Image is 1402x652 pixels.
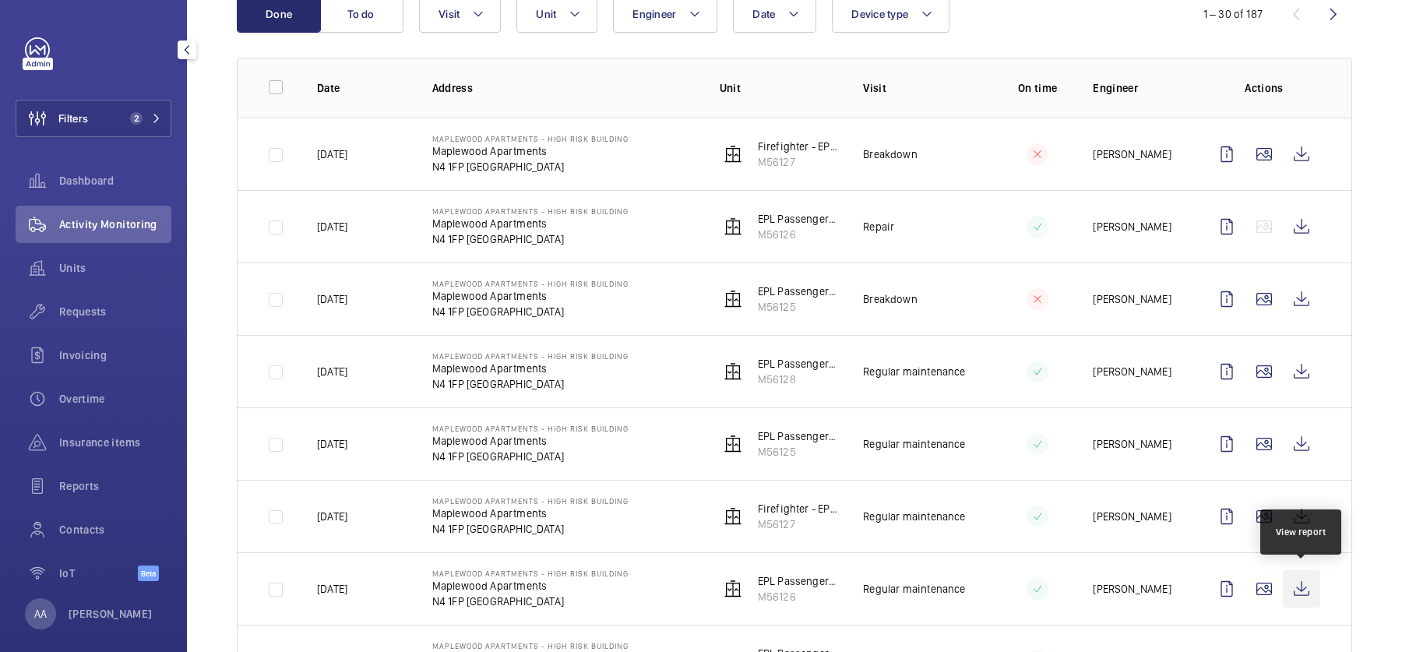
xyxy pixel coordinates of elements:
[439,8,460,20] span: Visit
[432,521,629,537] p: N4 1FP [GEOGRAPHIC_DATA]
[1093,146,1171,162] p: [PERSON_NAME]
[317,581,347,597] p: [DATE]
[1093,436,1171,452] p: [PERSON_NAME]
[758,573,839,589] p: EPL Passenger Lift No 2
[432,594,629,609] p: N4 1FP [GEOGRAPHIC_DATA]
[432,279,629,288] p: Maplewood Apartments - High Risk Building
[1093,219,1171,234] p: [PERSON_NAME]
[758,428,839,444] p: EPL Passenger Lift No 1
[59,347,171,363] span: Invoicing
[851,8,908,20] span: Device type
[724,435,742,453] img: elevator.svg
[863,291,918,307] p: Breakdown
[432,231,629,247] p: N4 1FP [GEOGRAPHIC_DATA]
[317,364,347,379] p: [DATE]
[758,154,839,170] p: M56127
[317,146,347,162] p: [DATE]
[432,304,629,319] p: N4 1FP [GEOGRAPHIC_DATA]
[1007,80,1069,96] p: On time
[138,566,159,581] span: Beta
[432,496,629,506] p: Maplewood Apartments - High Risk Building
[58,111,88,126] span: Filters
[1093,509,1171,524] p: [PERSON_NAME]
[317,80,407,96] p: Date
[758,589,839,604] p: M56126
[536,8,556,20] span: Unit
[432,506,629,521] p: Maplewood Apartments
[432,143,629,159] p: Maplewood Apartments
[863,436,965,452] p: Regular maintenance
[863,80,982,96] p: Visit
[720,80,839,96] p: Unit
[863,581,965,597] p: Regular maintenance
[1203,6,1263,22] div: 1 – 30 of 187
[632,8,676,20] span: Engineer
[758,444,839,460] p: M56125
[758,227,839,242] p: M56126
[59,173,171,189] span: Dashboard
[69,606,153,622] p: [PERSON_NAME]
[1093,581,1171,597] p: [PERSON_NAME]
[59,217,171,232] span: Activity Monitoring
[758,284,839,299] p: EPL Passenger Lift No 1
[758,299,839,315] p: M56125
[432,288,629,304] p: Maplewood Apartments
[317,509,347,524] p: [DATE]
[432,376,629,392] p: N4 1FP [GEOGRAPHIC_DATA]
[317,219,347,234] p: [DATE]
[724,362,742,381] img: elevator.svg
[317,436,347,452] p: [DATE]
[16,100,171,137] button: Filters2
[752,8,775,20] span: Date
[724,580,742,598] img: elevator.svg
[1208,80,1320,96] p: Actions
[863,219,894,234] p: Repair
[59,522,171,537] span: Contacts
[1093,80,1183,96] p: Engineer
[863,509,965,524] p: Regular maintenance
[432,80,695,96] p: Address
[863,146,918,162] p: Breakdown
[130,112,143,125] span: 2
[432,449,629,464] p: N4 1FP [GEOGRAPHIC_DATA]
[432,433,629,449] p: Maplewood Apartments
[1276,525,1326,539] div: View report
[59,391,171,407] span: Overtime
[432,578,629,594] p: Maplewood Apartments
[432,569,629,578] p: Maplewood Apartments - High Risk Building
[758,501,839,516] p: Firefighter - EPL Passenger Lift No 3
[432,134,629,143] p: Maplewood Apartments - High Risk Building
[59,304,171,319] span: Requests
[863,364,965,379] p: Regular maintenance
[724,217,742,236] img: elevator.svg
[1093,291,1171,307] p: [PERSON_NAME]
[724,290,742,308] img: elevator.svg
[317,291,347,307] p: [DATE]
[758,516,839,532] p: M56127
[758,139,839,154] p: Firefighter - EPL Passenger Lift No 3
[432,641,629,650] p: Maplewood Apartments - High Risk Building
[432,216,629,231] p: Maplewood Apartments
[758,211,839,227] p: EPL Passenger Lift No 2
[59,566,138,581] span: IoT
[724,507,742,526] img: elevator.svg
[1093,364,1171,379] p: [PERSON_NAME]
[432,424,629,433] p: Maplewood Apartments - High Risk Building
[34,606,47,622] p: AA
[59,478,171,494] span: Reports
[59,435,171,450] span: Insurance items
[432,361,629,376] p: Maplewood Apartments
[758,356,839,372] p: EPL Passenger Lift No 4
[758,372,839,387] p: M56128
[59,260,171,276] span: Units
[432,206,629,216] p: Maplewood Apartments - High Risk Building
[432,351,629,361] p: Maplewood Apartments - High Risk Building
[432,159,629,174] p: N4 1FP [GEOGRAPHIC_DATA]
[724,145,742,164] img: elevator.svg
